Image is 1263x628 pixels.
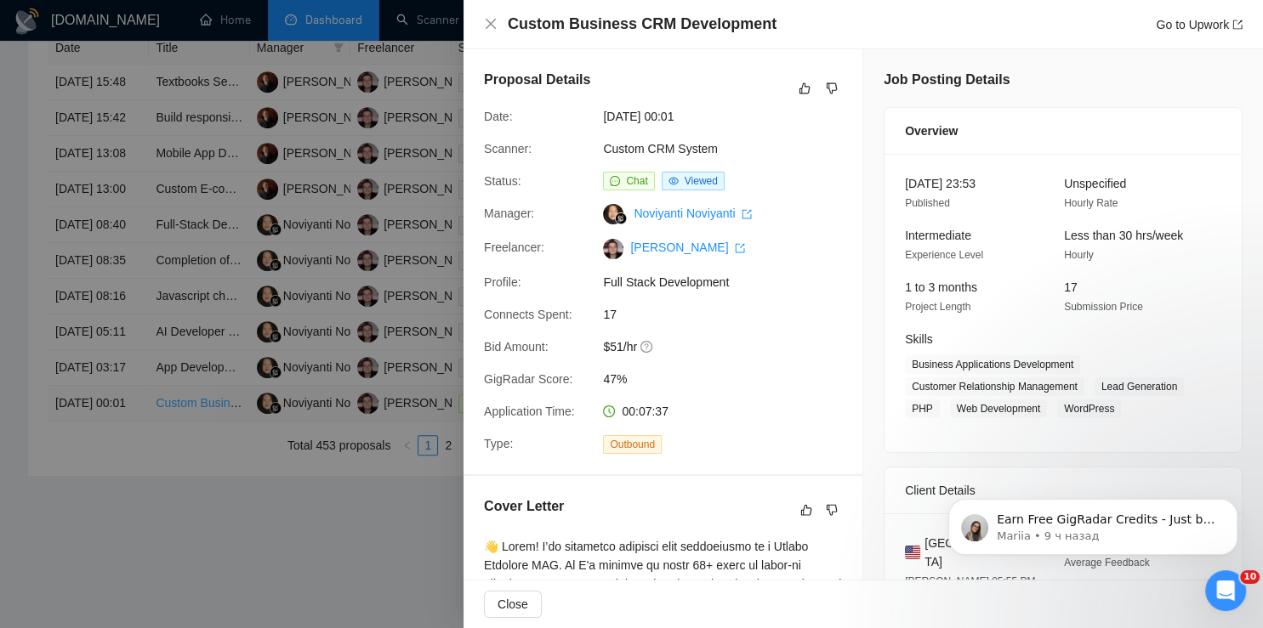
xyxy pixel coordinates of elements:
span: [DATE] 00:01 [603,107,858,126]
span: export [742,209,752,219]
span: Profile: [484,275,521,289]
span: message [610,176,620,186]
span: $51/hr [603,337,858,356]
span: 17 [603,305,858,324]
span: Date: [484,110,512,123]
span: 17 [1064,280,1078,294]
span: Web Development [950,399,1048,418]
span: Bid Amount: [484,340,549,354]
span: Unspecified [1064,177,1126,190]
span: dislike [826,82,838,95]
span: Experience Level [905,249,983,261]
span: Type: [484,437,513,450]
span: Chat [626,175,647,187]
a: Go to Upworkexport [1156,18,1243,31]
button: like [796,500,816,520]
span: Overview [905,122,958,140]
img: c1bYBLFISfW-KFu5YnXsqDxdnhJyhFG7WZWQjmw4vq0-YF4TwjoJdqRJKIWeWIjxa9 [603,239,623,259]
span: 00:07:37 [622,405,668,418]
span: export [735,243,745,253]
span: Hourly [1064,249,1094,261]
span: 10 [1240,570,1260,584]
span: clock-circle [603,405,615,417]
span: eye [668,176,679,186]
span: Full Stack Development [603,273,858,291]
span: export [1232,20,1243,30]
button: dislike [822,78,842,99]
span: Connects Spent: [484,308,572,321]
h5: Cover Letter [484,496,564,517]
span: 47% [603,370,858,388]
span: Customer Relationship Management [905,377,1084,396]
span: Submission Price [1064,301,1143,313]
span: like [799,82,811,95]
button: like [794,78,815,99]
span: Manager: [484,207,534,220]
img: gigradar-bm.png [615,212,627,224]
span: Scanner: [484,142,532,156]
iframe: Intercom notifications сообщение [923,463,1263,582]
iframe: Intercom live chat [1205,570,1246,611]
span: 1 to 3 months [905,280,977,294]
span: Published [905,197,950,209]
img: 🇺🇸 [905,543,920,562]
a: Custom CRM System [603,142,718,156]
span: Hourly Rate [1064,197,1118,209]
span: WordPress [1057,399,1121,418]
button: Close [484,17,498,31]
span: close [484,17,498,31]
span: [PERSON_NAME] 05:55 PM [905,575,1035,587]
span: Status: [484,174,521,188]
div: Client Details [905,467,1221,513]
span: Close [498,595,528,614]
span: Business Applications Development [905,355,1080,374]
span: like [800,503,812,517]
span: dislike [826,503,838,517]
span: Skills [905,332,933,346]
span: Viewed [685,175,718,187]
button: Close [484,591,542,618]
h5: Job Posting Details [884,70,1010,90]
span: GigRadar Score: [484,372,572,386]
span: Freelancer: [484,240,544,254]
span: [DATE] 23:53 [905,177,976,190]
h5: Proposal Details [484,70,590,90]
h4: Custom Business CRM Development [508,14,777,35]
span: Application Time: [484,405,575,418]
button: dislike [822,500,842,520]
span: PHP [905,399,940,418]
span: Less than 30 hrs/week [1064,229,1183,242]
span: Intermediate [905,229,971,242]
span: Outbound [603,435,662,454]
span: question-circle [640,340,654,354]
a: Noviyanti Noviyanti export [634,207,752,220]
span: Lead Generation [1095,377,1184,396]
span: Project Length [905,301,970,313]
a: [PERSON_NAME] export [630,240,745,254]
